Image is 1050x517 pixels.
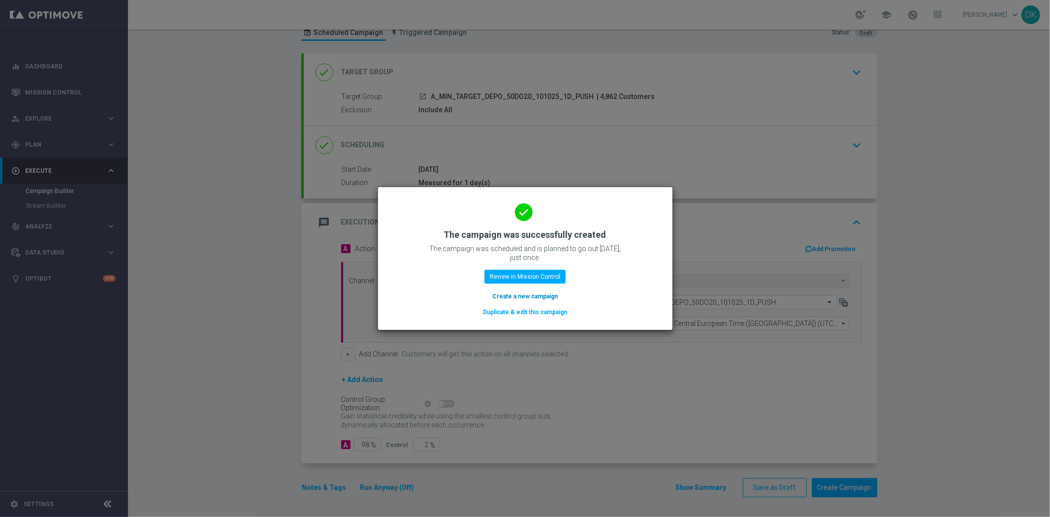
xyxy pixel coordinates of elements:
button: Duplicate & edit this campaign [482,307,568,318]
h2: The campaign was successfully created [444,229,606,241]
p: The campaign was scheduled and is planned to go out [DATE], just once. [427,244,624,262]
button: Review in Mission Control [484,270,566,284]
button: Create a new campaign [491,291,559,302]
i: done [515,203,533,221]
